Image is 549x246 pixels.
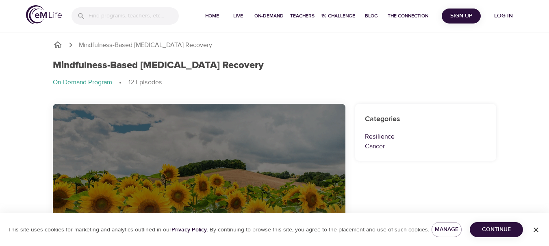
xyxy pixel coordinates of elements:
button: Continue [470,222,523,237]
span: On-Demand [254,12,284,20]
span: Continue [476,225,516,235]
p: On-Demand Program [53,78,112,87]
span: Live [228,12,248,20]
p: 12 Episodes [128,78,162,87]
p: Resilience [365,132,487,141]
p: Cancer [365,141,487,151]
span: The Connection [388,12,428,20]
nav: breadcrumb [53,40,497,50]
span: Home [202,12,222,20]
input: Find programs, teachers, etc... [89,7,179,25]
nav: breadcrumb [53,78,497,88]
span: Manage [438,225,455,235]
img: logo [26,5,62,24]
span: Log in [487,11,520,21]
h1: Mindfulness-Based [MEDICAL_DATA] Recovery [53,60,264,71]
button: Log in [484,9,523,24]
span: Sign Up [445,11,477,21]
a: Privacy Policy [171,226,207,233]
button: Sign Up [442,9,481,24]
span: 1% Challenge [321,12,355,20]
button: Manage [432,222,462,237]
p: Mindfulness-Based [MEDICAL_DATA] Recovery [79,41,212,50]
span: Teachers [290,12,315,20]
h6: Categories [365,113,487,125]
span: Blog [362,12,381,20]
